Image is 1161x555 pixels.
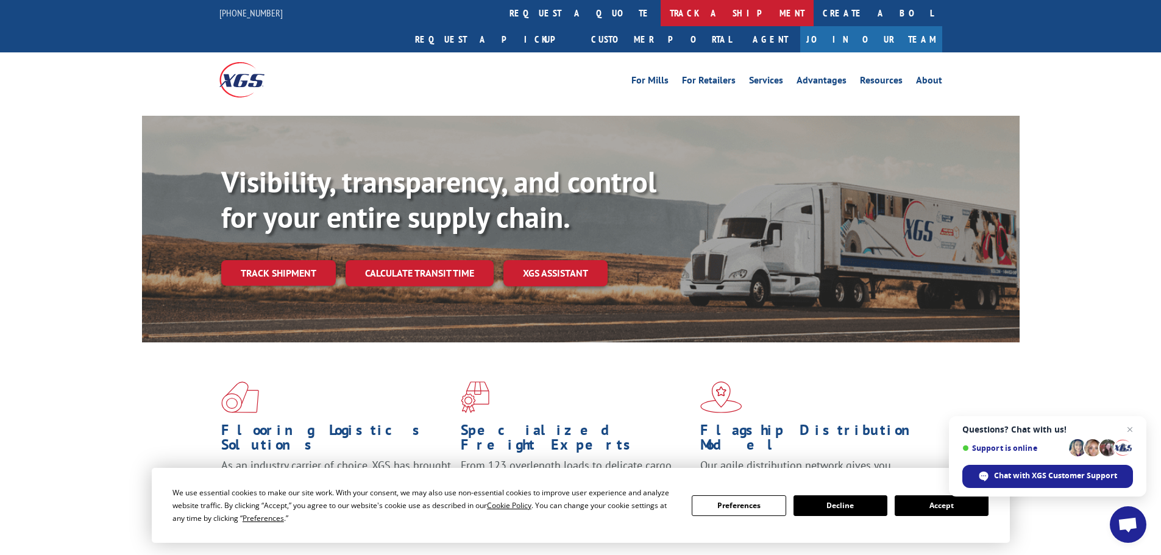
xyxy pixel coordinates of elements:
a: About [916,76,942,89]
span: Preferences [243,513,284,523]
a: Request a pickup [406,26,582,52]
img: xgs-icon-flagship-distribution-model-red [700,381,742,413]
img: xgs-icon-total-supply-chain-intelligence-red [221,381,259,413]
b: Visibility, transparency, and control for your entire supply chain. [221,163,656,236]
button: Decline [794,495,887,516]
button: Accept [895,495,989,516]
a: Calculate transit time [346,260,494,286]
a: XGS ASSISTANT [503,260,608,286]
h1: Flagship Distribution Model [700,423,931,458]
span: Chat with XGS Customer Support [962,465,1133,488]
button: Preferences [692,495,786,516]
a: Advantages [797,76,847,89]
h1: Flooring Logistics Solutions [221,423,452,458]
a: For Mills [631,76,669,89]
a: Track shipment [221,260,336,286]
div: Cookie Consent Prompt [152,468,1010,543]
h1: Specialized Freight Experts [461,423,691,458]
a: Join Our Team [800,26,942,52]
span: Cookie Policy [487,500,531,511]
p: From 123 overlength loads to delicate cargo, our experienced staff knows the best way to move you... [461,458,691,512]
span: Questions? Chat with us! [962,425,1133,434]
a: Agent [740,26,800,52]
span: Our agile distribution network gives you nationwide inventory management on demand. [700,458,925,487]
span: Chat with XGS Customer Support [994,470,1117,481]
div: We use essential cookies to make our site work. With your consent, we may also use non-essential ... [172,486,677,525]
a: Services [749,76,783,89]
a: For Retailers [682,76,736,89]
a: Open chat [1110,506,1146,543]
a: [PHONE_NUMBER] [219,7,283,19]
a: Customer Portal [582,26,740,52]
img: xgs-icon-focused-on-flooring-red [461,381,489,413]
span: Support is online [962,444,1065,453]
a: Resources [860,76,903,89]
span: As an industry carrier of choice, XGS has brought innovation and dedication to flooring logistics... [221,458,451,501]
